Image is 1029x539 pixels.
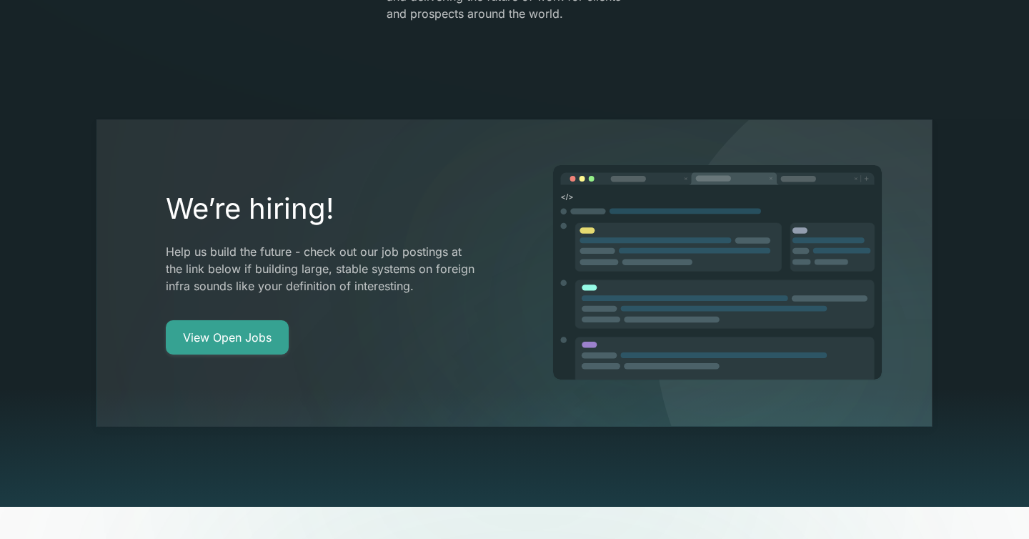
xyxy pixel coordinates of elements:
img: image [552,164,883,382]
a: View Open Jobs [166,320,289,355]
iframe: Chat Widget [958,470,1029,539]
h2: We’re hiring! [166,192,479,226]
p: Help us build the future - check out our job postings at the link below if building large, stable... [166,243,479,295]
